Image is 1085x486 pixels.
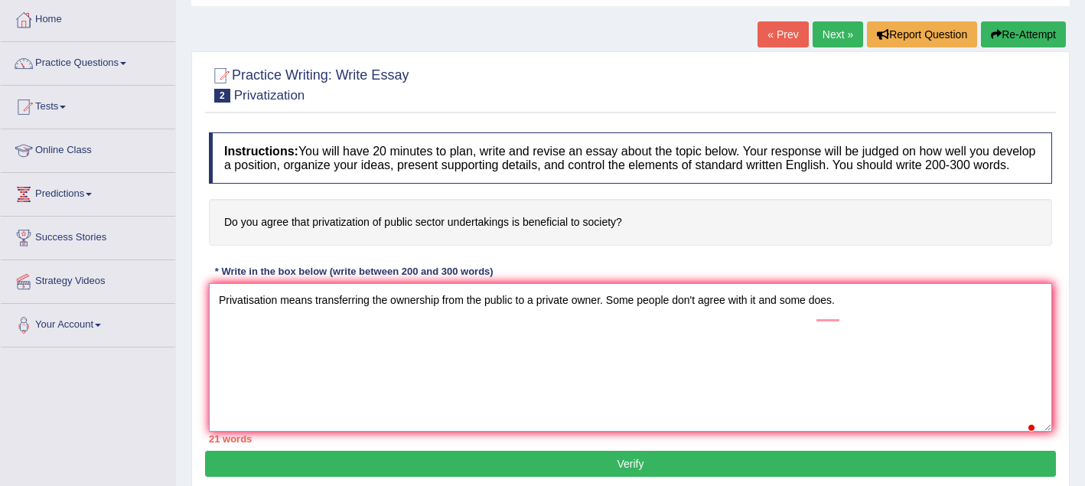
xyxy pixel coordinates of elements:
span: 2 [214,89,230,103]
a: Tests [1,86,175,124]
a: Success Stories [1,217,175,255]
a: Strategy Videos [1,260,175,298]
button: Verify [205,451,1056,477]
button: Re-Attempt [981,21,1066,47]
b: Instructions: [224,145,298,158]
h4: You will have 20 minutes to plan, write and revise an essay about the topic below. Your response ... [209,132,1052,184]
a: Predictions [1,173,175,211]
a: Practice Questions [1,42,175,80]
button: Report Question [867,21,977,47]
h4: Do you agree that privatization of public sector undertakings is beneficial to society? [209,199,1052,246]
textarea: To enrich screen reader interactions, please activate Accessibility in Grammarly extension settings [209,283,1052,432]
a: Your Account [1,304,175,342]
a: « Prev [758,21,808,47]
a: Next » [813,21,863,47]
small: Privatization [234,88,305,103]
h2: Practice Writing: Write Essay [209,64,409,103]
div: * Write in the box below (write between 200 and 300 words) [209,265,499,279]
a: Online Class [1,129,175,168]
div: 21 words [209,432,1052,446]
